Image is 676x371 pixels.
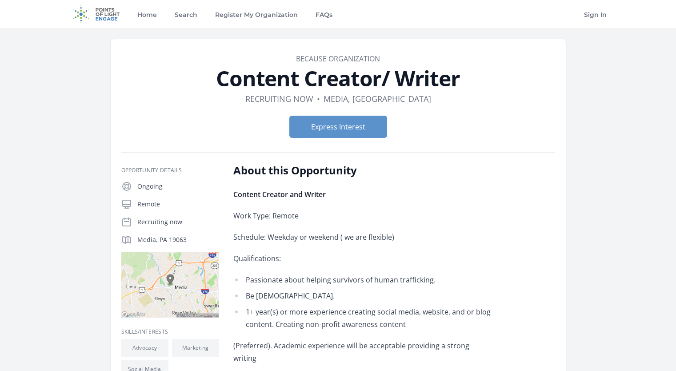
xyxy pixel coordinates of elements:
p: Media, PA 19063 [137,235,219,244]
li: Be [DEMOGRAPHIC_DATA]. [233,290,493,302]
p: Ongoing [137,182,219,191]
p: Schedule: Weekday or weekend ( we are flexible) [233,231,493,243]
h3: Skills/Interests [121,328,219,335]
p: Recruiting now [137,218,219,226]
p: Work Type: Remote [233,210,493,222]
li: Marketing [172,339,219,357]
div: • [317,93,320,105]
li: Advocacy [121,339,168,357]
a: Because Organization [296,54,380,64]
p: Remote [137,200,219,209]
p: (Preferred). Academic experience will be acceptable providing a strong writing [233,339,493,364]
img: Map [121,252,219,318]
li: Passionate about helping survivors of human trafficking. [233,274,493,286]
p: Qualifications: [233,252,493,265]
dd: Media, [GEOGRAPHIC_DATA] [324,93,431,105]
h2: About this Opportunity [233,163,493,177]
h1: Content Creator/ Writer [121,68,555,89]
dd: Recruiting now [245,93,313,105]
button: Express Interest [289,116,387,138]
strong: Content Creator and Writer [233,190,326,199]
li: 1+ year(s) or more experience creating social media, website, and or blog content. Creating non-p... [233,306,493,331]
h3: Opportunity Details [121,167,219,174]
